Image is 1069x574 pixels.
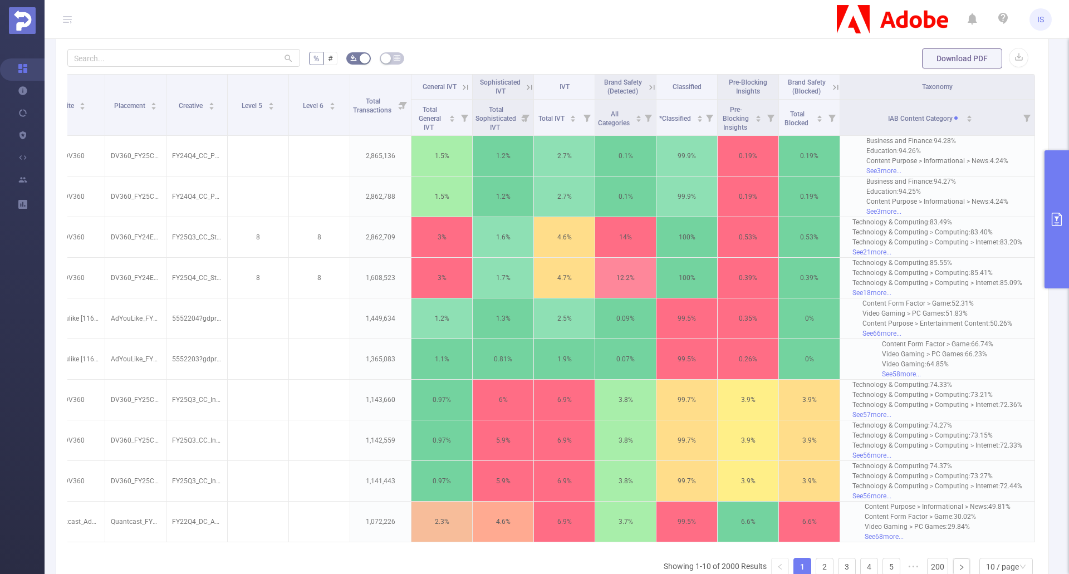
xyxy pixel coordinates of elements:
[534,227,595,248] p: 4.6%
[268,101,274,107] div: Sort
[44,470,105,492] p: DV360
[763,100,778,135] i: Filter menu
[473,511,533,532] p: 4.6%
[756,114,762,117] i: icon: caret-up
[852,268,1022,278] div: Technology & Computing > Computing : 85.41%
[411,227,472,248] p: 3%
[882,349,993,359] div: Video Gaming > PC Games : 66.23%
[166,186,227,207] p: FY24Q4_CC_Photography_Lightroom_IT_IT_MaxOct2024-GenerativeRemove_ST_728x90_GenRemove_Release-Lr-...
[779,511,840,532] p: 6.6%
[411,389,472,410] p: 0.97%
[166,145,227,166] p: FY24Q4_CC_Photography_Lightroom_IT_IT_MaxOct2024-QuickActions_ST_728x90_QuickActions_Release-Lr-M...
[80,105,86,109] i: icon: caret-down
[697,114,703,120] div: Sort
[817,114,823,117] i: icon: caret-up
[862,328,1012,338] div: See 66 more...
[166,430,227,451] p: FY25Q3_CC_Individual_Illustrator_PL_PL_AdobeMaxApr2025-GenerativeShapeFill_ST_300x250_GenShapeFil...
[105,349,166,370] p: AdYouLike_FY25AcrobatDemandCreation_PSP_Cohort-AdYouLike-ADC-ACRO-Partner_UK_DSK_ST_1200x627_Mark...
[635,117,641,121] i: icon: caret-down
[852,217,1022,227] div: Technology & Computing : 83.49%
[659,115,693,122] span: *Classified
[1019,100,1034,135] i: Filter menu
[866,156,1008,166] div: Content Purpose > Informational > News : 4.24%
[350,227,411,248] p: 2,862,709
[419,106,441,131] span: Total General IVT
[289,227,350,248] p: 8
[350,470,411,492] p: 1,141,443
[395,75,411,135] i: Filter menu
[350,267,411,288] p: 1,608,523
[816,114,823,120] div: Sort
[852,237,1022,247] div: Technology & Computing > Computing > Internet : 83.20%
[394,55,400,61] i: icon: table
[473,308,533,329] p: 1.3%
[423,83,457,91] span: General IVT
[595,186,656,207] p: 0.1%
[718,267,778,288] p: 0.39%
[449,117,455,121] i: icon: caret-down
[852,481,1022,491] div: Technology & Computing > Computing > Internet : 72.44%
[673,83,702,91] span: Classified
[329,101,335,104] i: icon: caret-up
[966,114,973,120] div: Sort
[595,430,656,451] p: 3.8%
[534,470,595,492] p: 6.9%
[702,100,717,135] i: Filter menu
[9,7,36,34] img: Protected Media
[518,100,533,135] i: Filter menu
[166,470,227,492] p: FY25Q3_CC_Individual_Illustrator_PL_PL_AdobeMaxApr2025-PerformanceEnhancements_ST_300x250_Perform...
[560,83,570,91] span: IVT
[313,54,319,63] span: %
[595,511,656,532] p: 3.7%
[534,389,595,410] p: 6.9%
[44,349,105,370] p: Adyoulike [11655]
[105,145,166,166] p: DV360_FY25CC_BEH_Lr-CustomIntent_IT_DSK_BAN_728x90_NA_NA_ROI_NA [9330276]
[922,48,1002,68] button: Download PDF
[80,101,86,104] i: icon: caret-up
[473,470,533,492] p: 5.9%
[350,145,411,166] p: 2,865,136
[595,349,656,370] p: 0.07%
[570,114,576,117] i: icon: caret-up
[475,106,516,131] span: Total Sophisticated IVT
[473,349,533,370] p: 0.81%
[350,55,357,61] i: icon: bg-colors
[852,390,1022,400] div: Technology & Computing > Computing : 73.21%
[697,114,703,117] i: icon: caret-up
[150,101,157,107] div: Sort
[697,117,703,121] i: icon: caret-down
[882,369,993,379] div: See 58 more...
[729,79,767,95] span: Pre-Blocking Insights
[779,389,840,410] p: 3.9%
[166,227,227,248] p: FY25Q3_CC_Student_CCPro_RO_RO_DiscountedPricing_ST_300x250_NA_NA.jpg [5525484]
[718,227,778,248] p: 0.53%
[353,97,393,114] span: Total Transactions
[350,349,411,370] p: 1,365,083
[570,114,576,120] div: Sort
[777,563,783,570] i: icon: left
[329,101,336,107] div: Sort
[866,207,1008,217] div: See 3 more...
[570,117,576,121] i: icon: caret-down
[852,400,1022,410] div: Technology & Computing > Computing > Internet : 72.36%
[473,267,533,288] p: 1.7%
[852,227,1022,237] div: Technology & Computing > Computing : 83.40%
[723,106,749,131] span: Pre-Blocking Insights
[105,267,166,288] p: DV360_FY24EDU_PSP_AudEx_RO_DSK_BAN_300x250 [7939733]
[966,117,972,121] i: icon: caret-down
[852,410,1022,420] div: See 57 more...
[350,430,411,451] p: 1,142,559
[411,267,472,288] p: 3%
[534,145,595,166] p: 2.7%
[595,145,656,166] p: 0.1%
[166,267,227,288] p: FY25Q4_CC_Student_CCPro_RO_RO_BacktoSchool-Promo_ST_300x250_NA_NA.jpg [5583272]
[79,101,86,107] div: Sort
[852,491,1022,501] div: See 56 more...
[779,186,840,207] p: 0.19%
[538,115,566,122] span: Total IVT
[852,247,1022,257] div: See 21 more...
[1037,8,1044,31] span: IS
[888,115,962,122] span: IAB Content Category
[473,186,533,207] p: 1.2%
[866,187,1008,197] div: Education : 94.25%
